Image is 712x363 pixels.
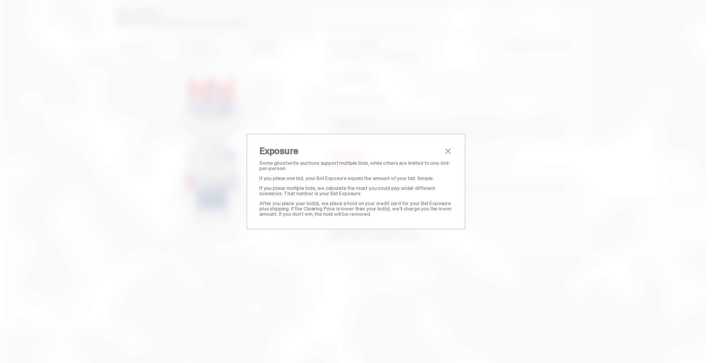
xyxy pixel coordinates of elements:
p: After you place your bid(s), we place a hold on your credit card for your Bid Exposure plus shipp... [259,201,453,217]
button: close [443,146,453,156]
p: If you place multiple bids, we calculate the most you could pay under different scenarios. That n... [259,185,453,196]
h2: Exposure [259,146,443,156]
p: Some ghostwrite auctions support multiple bids, while others are limited to one-bid-per-person. [259,160,453,171]
p: If you place one bid, your Bid Exposure equals the amount of your bid. Simple. [259,175,453,181]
